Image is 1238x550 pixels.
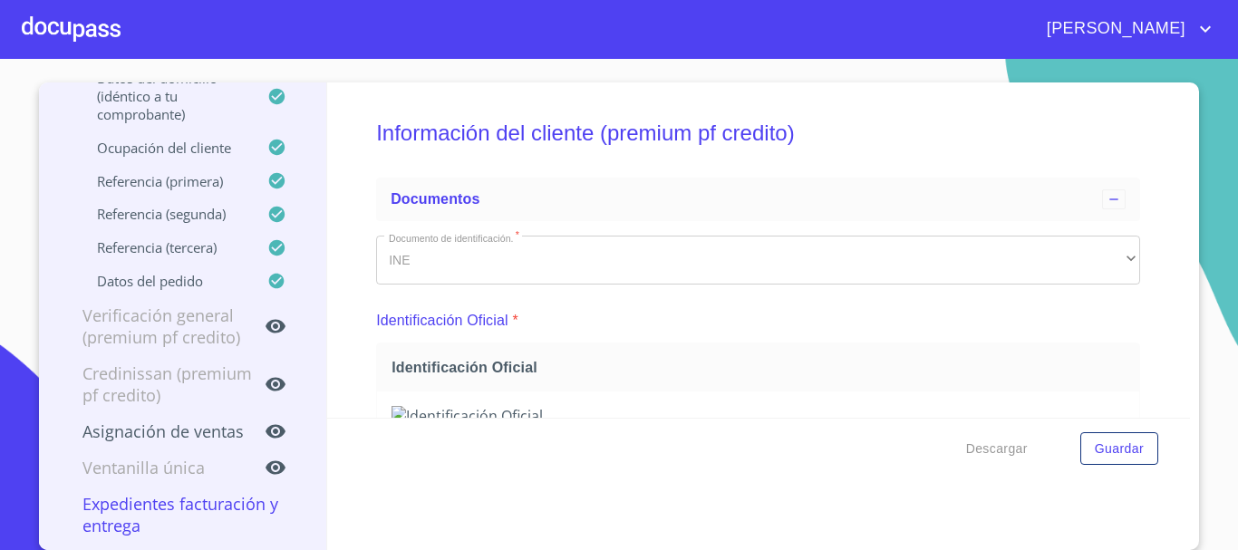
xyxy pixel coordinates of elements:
[392,406,1125,426] img: Identificación Oficial
[61,457,265,478] p: Ventanilla única
[61,139,267,157] p: Ocupación del Cliente
[376,236,1140,285] div: INE
[1033,14,1216,43] button: account of current user
[61,362,265,406] p: Credinissan (premium pf credito)
[966,438,1028,460] span: Descargar
[391,191,479,207] span: Documentos
[61,272,267,290] p: Datos del pedido
[376,178,1140,221] div: Documentos
[61,493,305,536] p: Expedientes Facturación y Entrega
[376,96,1140,170] h5: Información del cliente (premium pf credito)
[1095,438,1144,460] span: Guardar
[376,310,508,332] p: Identificación Oficial
[392,358,1132,377] span: Identificación Oficial
[1080,432,1158,466] button: Guardar
[959,432,1035,466] button: Descargar
[61,238,267,256] p: Referencia (tercera)
[61,205,267,223] p: Referencia (segunda)
[61,420,265,442] p: Asignación de Ventas
[61,304,265,348] p: Verificación general (premium pf credito)
[1033,14,1194,43] span: [PERSON_NAME]
[61,172,267,190] p: Referencia (primera)
[61,69,267,123] p: Datos del domicilio (idéntico a tu comprobante)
